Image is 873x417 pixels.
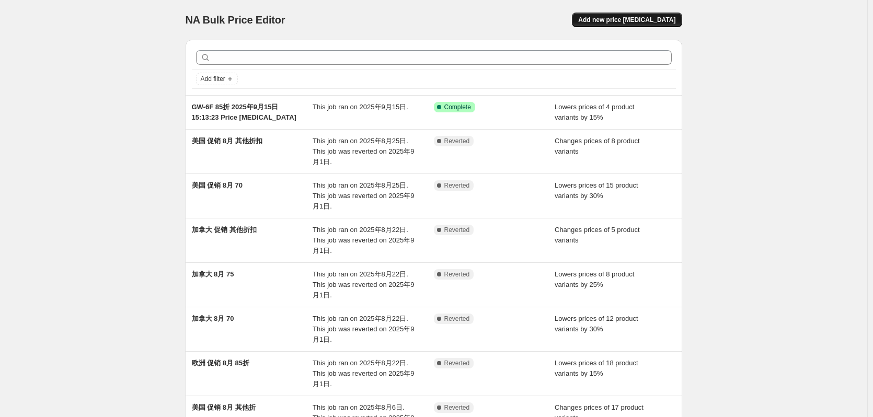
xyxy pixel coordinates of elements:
[444,359,470,367] span: Reverted
[555,181,638,200] span: Lowers prices of 15 product variants by 30%
[186,14,285,26] span: NA Bulk Price Editor
[444,403,470,412] span: Reverted
[192,226,257,234] span: 加拿大 促销 其他折扣
[192,103,296,121] span: GW-6F 85折 2025年9月15日 15:13:23 Price [MEDICAL_DATA]
[192,403,256,411] span: 美国 促销 8月 其他折
[444,270,470,279] span: Reverted
[313,137,414,166] span: This job ran on 2025年8月25日. This job was reverted on 2025年9月1日.
[313,315,414,343] span: This job ran on 2025年8月22日. This job was reverted on 2025年9月1日.
[572,13,682,27] button: Add new price [MEDICAL_DATA]
[192,315,234,322] span: 加拿大 8月 70
[444,181,470,190] span: Reverted
[555,315,638,333] span: Lowers prices of 12 product variants by 30%
[555,137,640,155] span: Changes prices of 8 product variants
[201,75,225,83] span: Add filter
[555,226,640,244] span: Changes prices of 5 product variants
[444,103,471,111] span: Complete
[192,181,243,189] span: 美国 促销 8月 70
[555,103,634,121] span: Lowers prices of 4 product variants by 15%
[555,270,634,288] span: Lowers prices of 8 product variants by 25%
[555,359,638,377] span: Lowers prices of 18 product variants by 15%
[444,226,470,234] span: Reverted
[313,181,414,210] span: This job ran on 2025年8月25日. This job was reverted on 2025年9月1日.
[192,137,262,145] span: 美国 促销 8月 其他折扣
[313,103,408,111] span: This job ran on 2025年9月15日.
[313,270,414,299] span: This job ran on 2025年8月22日. This job was reverted on 2025年9月1日.
[196,73,238,85] button: Add filter
[313,359,414,388] span: This job ran on 2025年8月22日. This job was reverted on 2025年9月1日.
[192,270,234,278] span: 加拿大 8月 75
[192,359,250,367] span: 欧洲 促销 8月 85折
[313,226,414,254] span: This job ran on 2025年8月22日. This job was reverted on 2025年9月1日.
[444,315,470,323] span: Reverted
[444,137,470,145] span: Reverted
[578,16,675,24] span: Add new price [MEDICAL_DATA]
